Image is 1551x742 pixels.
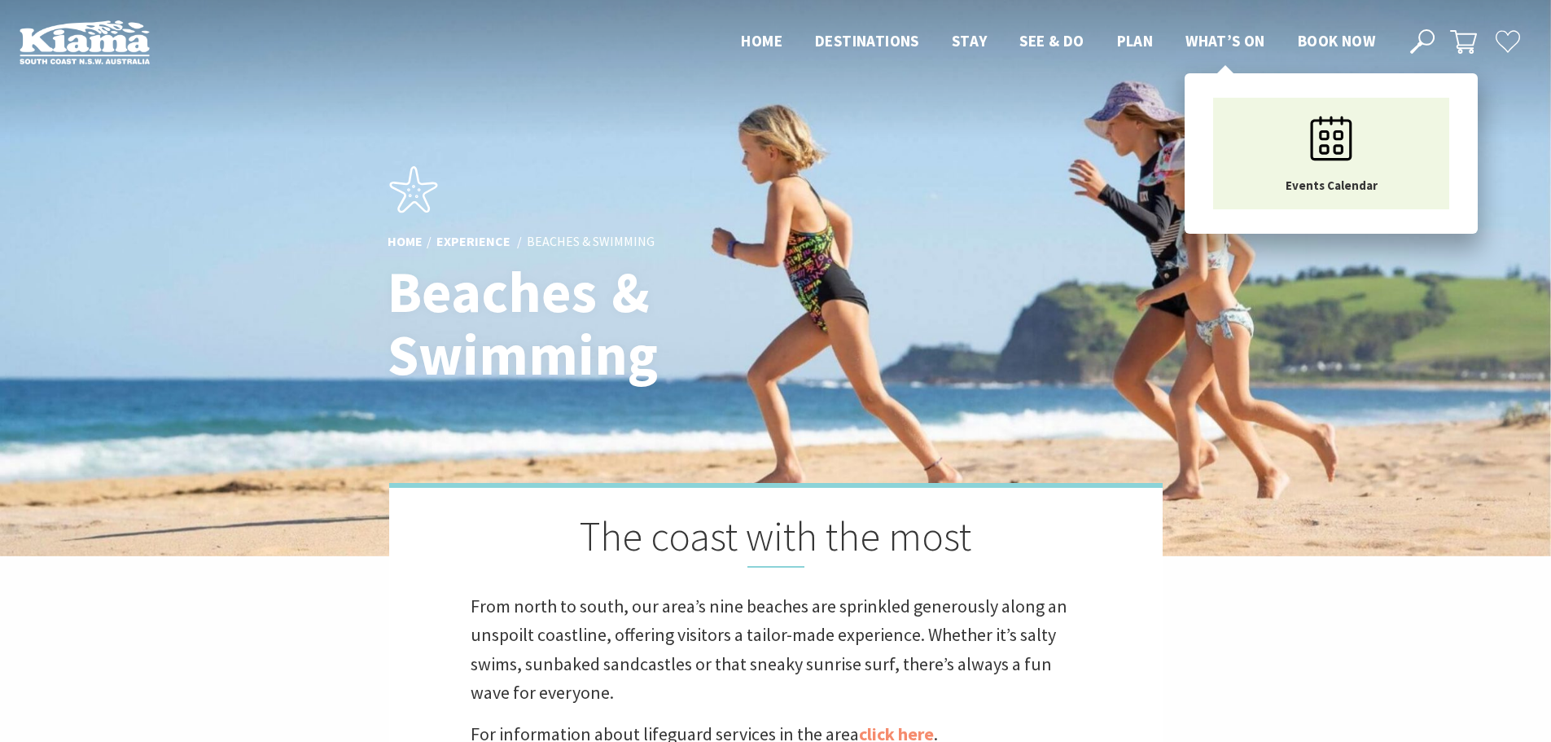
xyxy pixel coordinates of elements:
img: Kiama Logo [20,20,150,64]
span: See & Do [1019,31,1084,50]
p: From north to south, our area’s nine beaches are sprinkled generously along an unspoilt coastline... [471,592,1081,707]
h2: The coast with the most [471,512,1081,568]
nav: Main Menu [725,29,1391,55]
span: Home [741,31,782,50]
span: Destinations [815,31,919,50]
span: Plan [1117,31,1154,50]
span: Events Calendar [1286,178,1378,193]
a: Experience [436,233,510,251]
span: Book now [1298,31,1375,50]
li: Beaches & Swimming [527,231,655,252]
span: What’s On [1185,31,1265,50]
h1: Beaches & Swimming [388,261,848,386]
span: Stay [952,31,988,50]
a: Home [388,233,423,251]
